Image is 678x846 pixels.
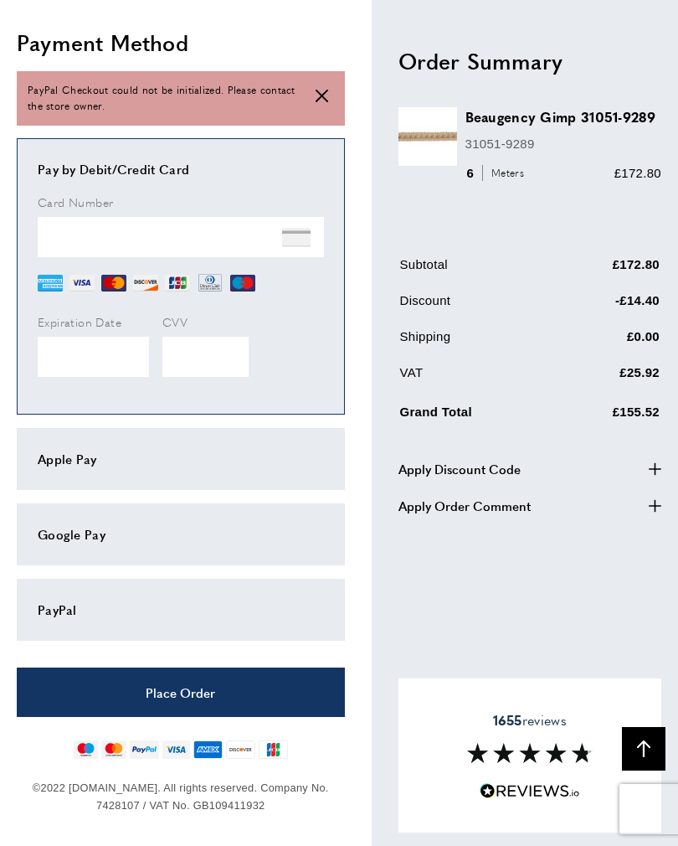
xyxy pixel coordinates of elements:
[480,783,580,799] img: Reviews.io 5 stars
[557,362,660,395] td: £25.92
[400,254,557,286] td: Subtotal
[282,223,311,251] img: NONE.png
[465,107,662,126] h3: Beaugency Gimp 31051-9289
[28,82,303,114] span: PayPal Checkout could not be initialized. Please contact the store owner.
[69,271,95,296] img: VI.png
[38,159,324,179] div: Pay by Debit/Credit Card
[17,28,345,58] h2: Payment Method
[614,165,661,179] span: £172.80
[398,458,521,478] span: Apply Discount Code
[230,271,255,296] img: MI.png
[165,271,190,296] img: JCB.png
[38,271,63,296] img: AE.png
[193,740,223,759] img: american-express
[493,712,567,729] span: reviews
[465,162,530,183] div: 6
[74,740,98,759] img: maestro
[398,107,457,166] img: Beaugency Gimp 31051-9289
[130,740,159,759] img: paypal
[400,398,557,434] td: Grand Total
[17,668,345,717] button: Place Order
[493,710,522,730] strong: 1655
[398,495,531,515] span: Apply Order Comment
[162,337,249,377] iframe: Secure Credit Card Frame - CVV
[162,740,190,759] img: visa
[482,165,528,181] span: Meters
[33,782,329,811] span: ©2022 [DOMAIN_NAME]. All rights reserved. Company No. 7428107 / VAT No. GB109411932
[38,449,324,469] div: Apple Pay
[38,337,149,377] iframe: Secure Credit Card Frame - Expiration Date
[400,362,557,395] td: VAT
[101,271,126,296] img: MC.png
[465,133,662,153] p: 31051-9289
[38,217,324,257] iframe: Secure Credit Card Frame - Credit Card Number
[557,398,660,434] td: £155.52
[226,740,255,759] img: discover
[400,290,557,322] td: Discount
[133,271,158,296] img: DI.png
[259,740,288,759] img: jcb
[398,45,662,75] h2: Order Summary
[400,326,557,359] td: Shipping
[101,740,126,759] img: mastercard
[38,313,121,330] span: Expiration Date
[467,743,593,763] img: Reviews section
[162,313,187,330] span: CVV
[38,193,113,210] span: Card Number
[197,271,223,296] img: DN.png
[557,254,660,286] td: £172.80
[38,524,324,544] div: Google Pay
[557,326,660,359] td: £0.00
[557,290,660,322] td: -£14.40
[38,600,324,620] div: PayPal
